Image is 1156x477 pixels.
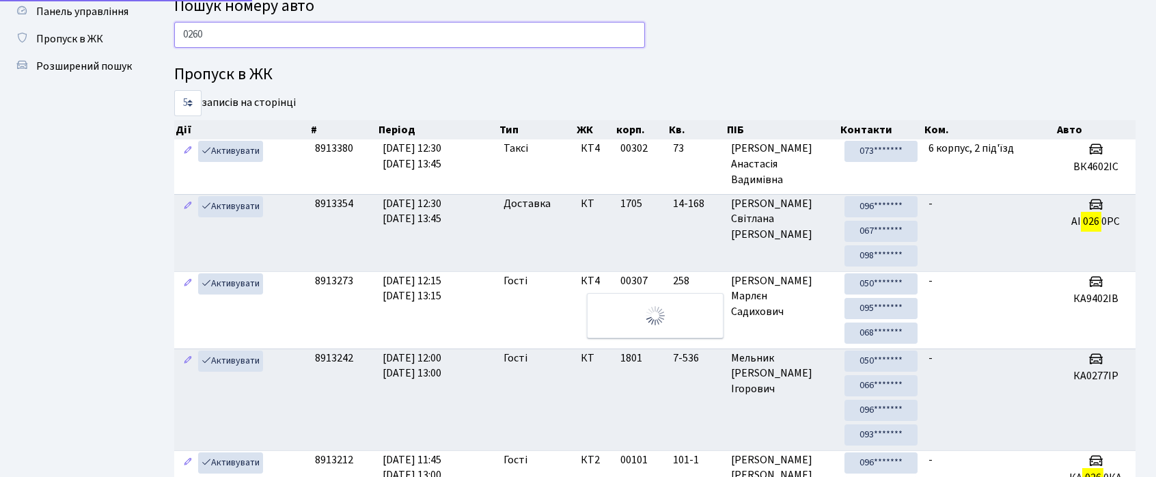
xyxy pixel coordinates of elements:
img: Обробка... [644,305,666,327]
a: Активувати [198,273,263,295]
span: 8913354 [315,196,353,211]
span: 14-168 [673,196,720,212]
span: Гості [504,351,527,366]
span: 73 [673,141,720,156]
th: корп. [615,120,668,139]
a: Редагувати [180,196,196,217]
span: Доставка [504,196,551,212]
a: Активувати [198,141,263,162]
span: КТ4 [581,141,609,156]
th: Контакти [839,120,923,139]
span: Панель управління [36,4,128,19]
span: 101-1 [673,452,720,468]
th: Кв. [668,120,726,139]
th: Авто [1056,120,1136,139]
th: # [309,120,378,139]
span: КТ [581,196,609,212]
a: Активувати [198,351,263,372]
h5: ВК4602ІС [1061,161,1130,174]
input: Пошук [174,22,645,48]
span: 8913380 [315,141,353,156]
span: 258 [673,273,720,289]
span: 00302 [620,141,648,156]
span: - [928,273,933,288]
a: Редагувати [180,273,196,295]
th: Ком. [923,120,1056,139]
span: Мельник [PERSON_NAME] Ігорович [731,351,834,398]
h5: КА9402ІВ [1061,292,1130,305]
a: Редагувати [180,452,196,474]
span: Розширений пошук [36,59,132,74]
span: КТ [581,351,609,366]
span: [PERSON_NAME] Марлєн Садихович [731,273,834,321]
h4: Пропуск в ЖК [174,65,1136,85]
h5: АІ 0РС [1061,215,1130,228]
span: 1801 [620,351,642,366]
a: Пропуск в ЖК [7,25,143,53]
span: 00101 [620,452,648,467]
span: [PERSON_NAME] Світлана [PERSON_NAME] [731,196,834,243]
span: [PERSON_NAME] Анастасія Вадимівна [731,141,834,188]
span: [DATE] 12:30 [DATE] 13:45 [383,196,441,227]
span: 8913212 [315,452,353,467]
span: [DATE] 12:30 [DATE] 13:45 [383,141,441,172]
span: - [928,196,933,211]
mark: 026 [1081,212,1101,231]
label: записів на сторінці [174,90,296,116]
a: Активувати [198,452,263,474]
span: [DATE] 12:15 [DATE] 13:15 [383,273,441,304]
span: 1705 [620,196,642,211]
select: записів на сторінці [174,90,202,116]
span: КТ2 [581,452,609,468]
a: Редагувати [180,141,196,162]
span: 8913242 [315,351,353,366]
span: КТ4 [581,273,609,289]
span: 7-536 [673,351,720,366]
th: Тип [498,120,575,139]
span: Гості [504,452,527,468]
span: Таксі [504,141,528,156]
span: Гості [504,273,527,289]
span: 8913273 [315,273,353,288]
th: ПІБ [726,120,839,139]
span: 00307 [620,273,648,288]
a: Активувати [198,196,263,217]
span: - [928,452,933,467]
th: Період [377,120,497,139]
th: Дії [174,120,309,139]
a: Редагувати [180,351,196,372]
h5: КА0277ІР [1061,370,1130,383]
span: - [928,351,933,366]
th: ЖК [575,120,615,139]
a: Розширений пошук [7,53,143,80]
span: [DATE] 12:00 [DATE] 13:00 [383,351,441,381]
span: 6 корпус, 2 під'їзд [928,141,1014,156]
span: Пропуск в ЖК [36,31,103,46]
